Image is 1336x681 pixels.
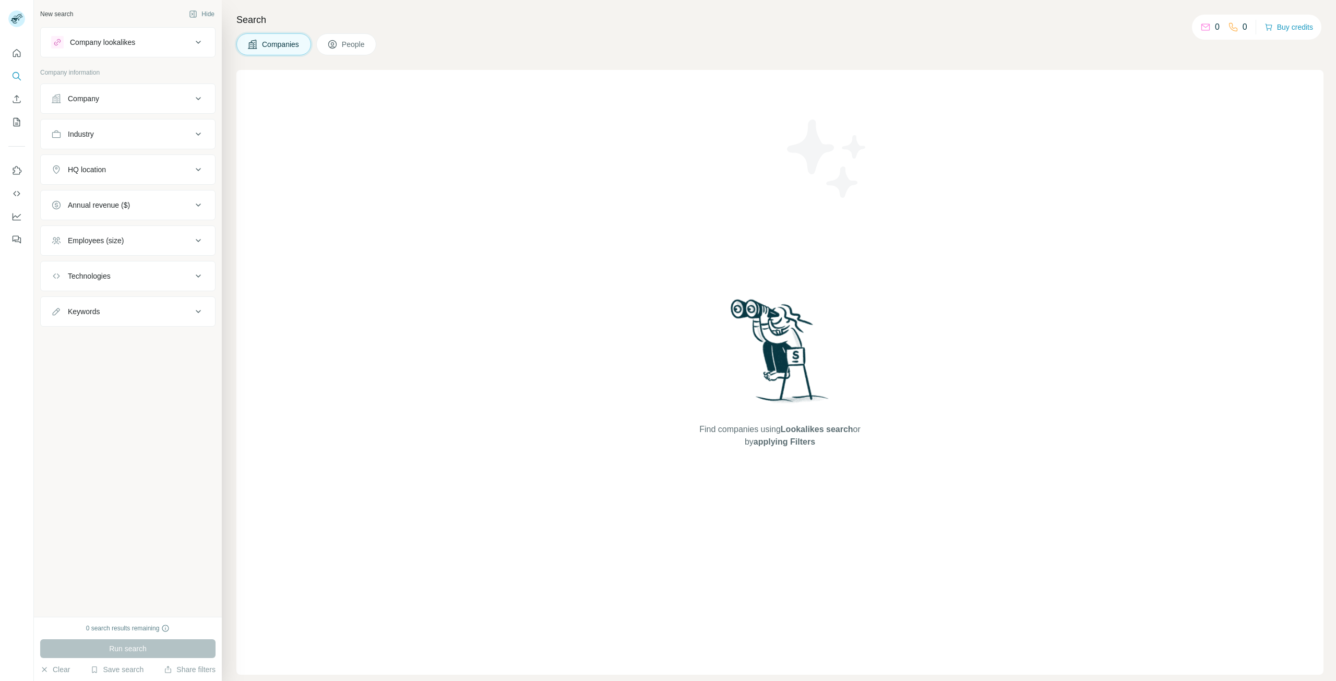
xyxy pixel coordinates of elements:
[40,9,73,19] div: New search
[41,30,215,55] button: Company lookalikes
[8,90,25,109] button: Enrich CSV
[41,264,215,289] button: Technologies
[696,423,863,448] span: Find companies using or by
[68,306,100,317] div: Keywords
[726,296,834,413] img: Surfe Illustration - Woman searching with binoculars
[8,207,25,226] button: Dashboard
[68,164,106,175] div: HQ location
[41,122,215,147] button: Industry
[68,129,94,139] div: Industry
[236,13,1323,27] h4: Search
[342,39,366,50] span: People
[8,113,25,132] button: My lists
[1243,21,1247,33] p: 0
[1265,20,1313,34] button: Buy credits
[754,437,815,446] span: applying Filters
[86,624,170,633] div: 0 search results remaining
[1215,21,1220,33] p: 0
[40,68,216,77] p: Company information
[781,425,853,434] span: Lookalikes search
[68,271,111,281] div: Technologies
[41,157,215,182] button: HQ location
[262,39,300,50] span: Companies
[8,44,25,63] button: Quick start
[40,664,70,675] button: Clear
[41,193,215,218] button: Annual revenue ($)
[8,161,25,180] button: Use Surfe on LinkedIn
[41,228,215,253] button: Employees (size)
[68,235,124,246] div: Employees (size)
[68,200,130,210] div: Annual revenue ($)
[8,184,25,203] button: Use Surfe API
[41,299,215,324] button: Keywords
[8,230,25,249] button: Feedback
[68,93,99,104] div: Company
[182,6,222,22] button: Hide
[8,67,25,86] button: Search
[70,37,135,47] div: Company lookalikes
[90,664,144,675] button: Save search
[780,112,874,206] img: Surfe Illustration - Stars
[41,86,215,111] button: Company
[164,664,216,675] button: Share filters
